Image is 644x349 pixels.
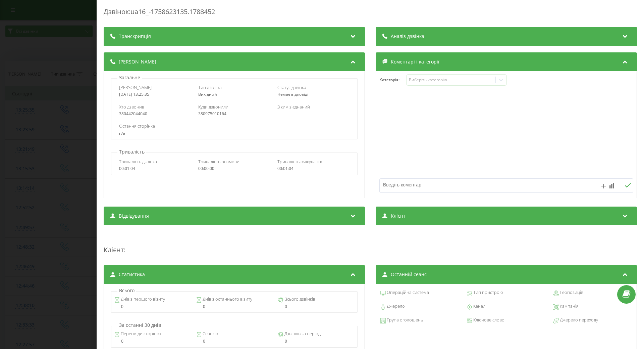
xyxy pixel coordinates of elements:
span: Джерело [386,303,405,310]
span: Днів з першого візиту [120,296,165,303]
div: - [277,112,350,116]
span: Ключове слово [472,317,504,323]
div: 380442044040 [119,112,191,116]
span: З ким з'єднаний [277,104,310,110]
span: Куди дзвонили [198,104,228,110]
div: 0 [196,339,272,344]
span: Тривалість розмови [198,159,239,165]
p: Всього [117,287,136,294]
div: Виберіть категорію [409,77,493,83]
span: Статус дзвінка [277,84,306,90]
span: Сеансів [202,331,218,337]
span: Аналіз дзвінка [391,33,424,40]
span: Клієнт [104,245,124,254]
span: Дзвінків за період [283,331,321,337]
span: Транскрипція [119,33,151,40]
div: 0 [196,304,272,309]
div: 380975010164 [198,112,270,116]
div: 0 [114,304,191,309]
span: Немає відповіді [277,91,308,97]
span: Остання сторінка [119,123,155,129]
span: [PERSON_NAME] [119,84,152,90]
span: Тип пристрою [472,289,503,296]
div: 00:00:00 [198,166,270,171]
p: Загальне [117,74,142,81]
span: Тривалість очікування [277,159,323,165]
span: Тривалість дзвінка [119,159,157,165]
div: 0 [278,304,354,309]
span: Останній сеанс [391,271,427,278]
h4: Категорія : [379,78,406,82]
div: [DATE] 13:25:35 [119,92,191,97]
div: 0 [278,339,354,344]
div: : [104,232,637,258]
span: Днів з останнього візиту [202,296,252,303]
span: Канал [472,303,485,310]
span: Статистика [119,271,145,278]
span: [PERSON_NAME] [119,58,156,65]
div: 00:01:04 [119,166,191,171]
span: Джерело переходу [559,317,598,323]
p: За останні 30 днів [117,322,163,329]
span: Вихідний [198,91,217,97]
span: Відвідування [119,213,149,219]
span: Клієнт [391,213,406,219]
span: Хто дзвонив [119,104,144,110]
span: Операційна система [386,289,429,296]
span: Геопозиція [559,289,583,296]
span: Група оголошень [386,317,423,323]
div: n/a [119,131,349,136]
span: Коментарі і категорії [391,58,439,65]
div: 00:01:04 [277,166,350,171]
span: Кампанія [559,303,579,310]
div: 0 [114,339,191,344]
div: Дзвінок : ua16_-1758623135.1788452 [104,7,637,20]
span: Перегляди сторінок [120,331,161,337]
p: Тривалість [117,148,146,155]
span: Всього дзвінків [283,296,315,303]
span: Тип дзвінка [198,84,222,90]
